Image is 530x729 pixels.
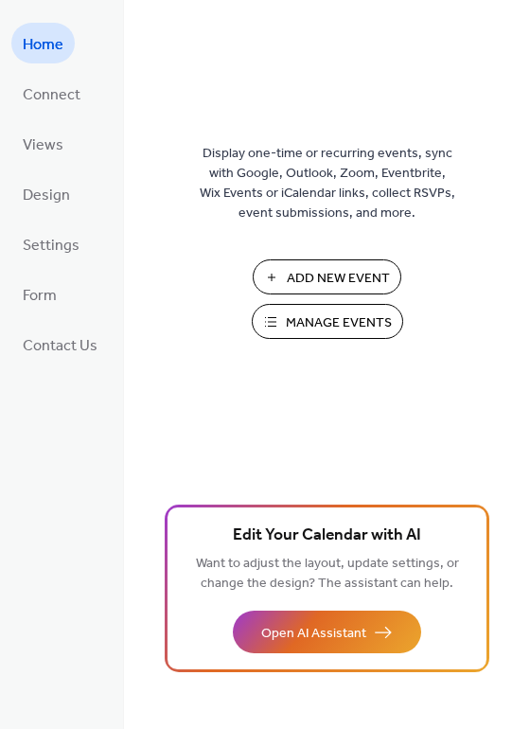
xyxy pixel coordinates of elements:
a: Form [11,274,68,314]
span: Add New Event [287,269,390,289]
span: Contact Us [23,331,97,361]
a: Home [11,23,75,63]
span: Manage Events [286,313,392,333]
a: Settings [11,223,91,264]
span: Want to adjust the layout, update settings, or change the design? The assistant can help. [196,551,459,596]
a: Views [11,123,75,164]
span: Home [23,30,63,60]
span: Settings [23,231,79,260]
span: Design [23,181,70,210]
button: Add New Event [253,259,401,294]
a: Design [11,173,81,214]
a: Contact Us [11,324,109,364]
span: Form [23,281,57,311]
span: Views [23,131,63,160]
span: Open AI Assistant [261,624,366,644]
span: Display one-time or recurring events, sync with Google, Outlook, Zoom, Eventbrite, Wix Events or ... [200,144,455,223]
a: Connect [11,73,92,114]
span: Connect [23,80,80,110]
span: Edit Your Calendar with AI [233,523,421,549]
button: Open AI Assistant [233,611,421,653]
button: Manage Events [252,304,403,339]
